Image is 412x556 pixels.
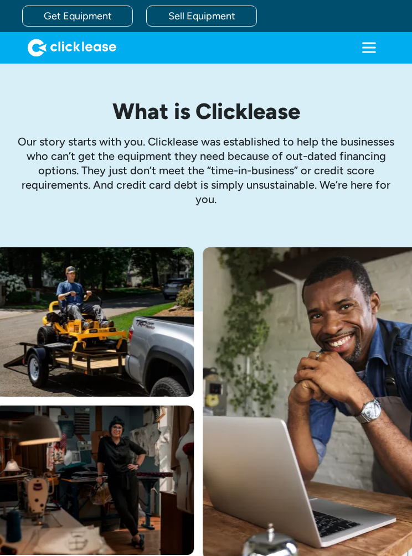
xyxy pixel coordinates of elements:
[28,39,116,56] img: Clicklease logo
[11,99,401,123] h1: What is Clicklease
[22,39,116,56] a: home
[348,32,390,63] div: menu
[11,134,401,206] p: Our story starts with you. Clicklease was established to help the businesses who can’t get the eq...
[146,6,257,27] a: Sell Equipment
[22,6,133,27] a: Get Equipment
